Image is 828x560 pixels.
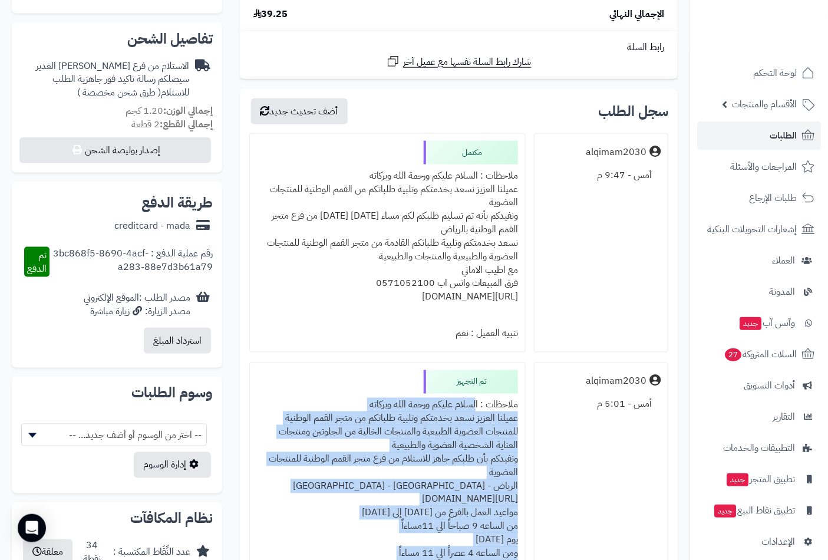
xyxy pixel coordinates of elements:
a: العملاء [697,246,821,275]
a: تطبيق المتجرجديد [697,465,821,493]
span: تطبيق المتجر [725,471,795,487]
span: جديد [740,317,761,330]
span: التقارير [773,409,795,425]
button: أضف تحديث جديد [251,98,348,124]
h2: نظام المكافآت [21,512,213,526]
a: السلات المتروكة27 [697,340,821,368]
a: لوحة التحكم [697,59,821,87]
a: شارك رابط السلة نفسها مع عميل آخر [386,54,532,69]
span: -- اختر من الوسوم أو أضف جديد... -- [21,424,207,446]
span: الإجمالي النهائي [609,8,664,21]
h2: طريقة الدفع [141,196,213,210]
div: أمس - 5:01 م [542,393,661,416]
span: الطلبات [770,127,797,144]
span: 27 [724,348,743,362]
div: عدد النِّقَاط المكتسبة : [113,546,190,559]
span: العملاء [772,252,795,269]
a: طلبات الإرجاع [697,184,821,212]
a: المدونة [697,278,821,306]
strong: إجمالي الوزن: [163,104,213,118]
span: التطبيقات والخدمات [723,440,795,456]
span: أدوات التسويق [744,377,795,394]
span: وآتس آب [738,315,795,331]
a: إدارة الوسوم [134,452,211,478]
div: alqimam2030 [586,146,646,159]
div: رابط السلة [245,41,673,54]
small: 2 قطعة [131,117,213,131]
span: -- اختر من الوسوم أو أضف جديد... -- [22,424,206,447]
img: logo-2.png [748,13,817,38]
div: أمس - 9:47 م [542,164,661,187]
a: التقارير [697,403,821,431]
div: creditcard - mada [114,219,190,233]
span: تطبيق نقاط البيع [713,502,795,519]
span: المدونة [769,284,795,300]
div: تنبيه العميل : نعم [257,322,518,345]
div: رقم عملية الدفع : 3bc868f5-8690-4acf-a283-88e7d3b61a79 [50,247,213,278]
span: الأقسام والمنتجات [732,96,797,113]
div: مكتمل [424,141,518,164]
div: ملاحظات : السلام عليكم ورحمة الله وبركاته عميلنا العزيز نسعد بخدمتكم وتلبية طلباتكم من القمم الوط... [257,164,518,322]
span: لوحة التحكم [753,65,797,81]
small: 1.20 كجم [126,104,213,118]
a: وآتس آبجديد [697,309,821,337]
a: إشعارات التحويلات البنكية [697,215,821,243]
span: طلبات الإرجاع [749,190,797,206]
span: 39.25 [253,8,288,21]
h3: سجل الطلب [598,104,668,118]
span: ( طرق شحن مخصصة ) [77,85,161,100]
h2: تفاصيل الشحن [21,32,213,46]
button: استرداد المبلغ [144,328,211,354]
span: جديد [714,505,736,518]
div: alqimam2030 [586,375,646,388]
span: إشعارات التحويلات البنكية [707,221,797,238]
button: إصدار بوليصة الشحن [19,137,211,163]
span: الإعدادات [761,533,795,550]
div: الاستلام من فرع [PERSON_NAME] الغدير سيصلكم رسالة تاكيد فور جاهزية الطلب للاستلام [21,60,189,100]
a: التطبيقات والخدمات [697,434,821,462]
strong: إجمالي القطع: [160,117,213,131]
a: الإعدادات [697,528,821,556]
div: تم التجهيز [424,370,518,394]
div: مصدر الزيارة: زيارة مباشرة [84,305,190,318]
a: تطبيق نقاط البيعجديد [697,496,821,525]
span: شارك رابط السلة نفسها مع عميل آخر [403,55,532,69]
div: مصدر الطلب :الموقع الإلكتروني [84,291,190,318]
span: جديد [727,473,748,486]
div: Open Intercom Messenger [18,514,46,542]
span: المراجعات والأسئلة [730,159,797,175]
span: السلات المتروكة [724,346,797,363]
span: تم الدفع [27,248,47,276]
a: أدوات التسويق [697,371,821,400]
h2: وسوم الطلبات [21,386,213,400]
a: الطلبات [697,121,821,150]
a: المراجعات والأسئلة [697,153,821,181]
